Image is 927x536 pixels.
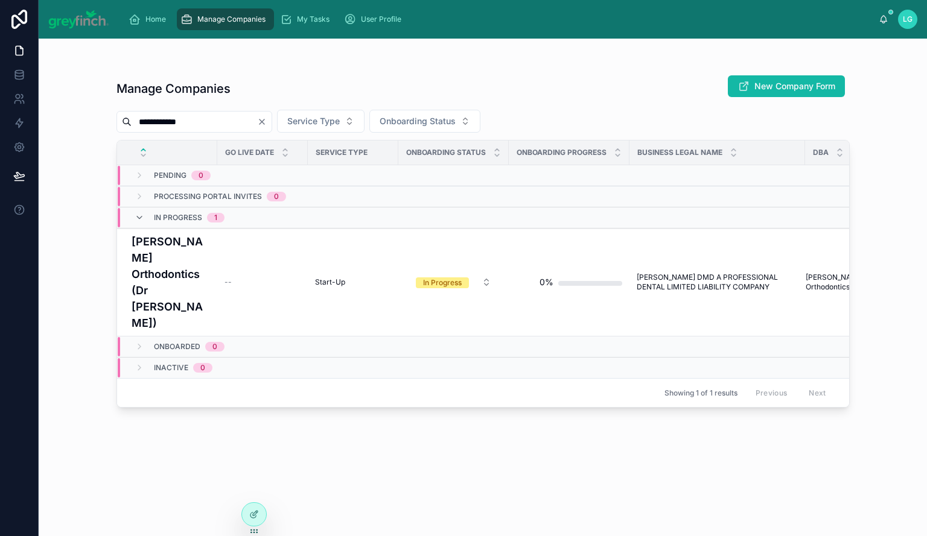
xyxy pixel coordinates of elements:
button: Select Button [369,110,480,133]
a: Home [125,8,174,30]
span: Onboarding Status [406,148,486,157]
div: In Progress [423,277,462,288]
span: Processing Portal Invites [154,192,262,201]
span: Onboarded [154,342,200,352]
a: Manage Companies [177,8,274,30]
a: 0% [516,270,622,294]
button: Select Button [277,110,365,133]
div: 0% [540,270,553,294]
div: 0 [200,363,205,373]
span: Manage Companies [197,14,266,24]
div: 0 [199,171,203,180]
div: 0 [274,192,279,201]
div: scrollable content [119,6,879,33]
span: User Profile [361,14,401,24]
a: [PERSON_NAME] Orthodontics (Dr [PERSON_NAME]) [132,233,210,331]
span: -- [225,277,232,287]
h1: Manage Companies [116,80,231,97]
button: Clear [257,117,272,127]
a: -- [225,277,301,287]
span: Service Type [316,148,368,157]
span: Onboarding Progress [517,148,607,157]
a: [PERSON_NAME] Orthodontics [806,273,891,292]
span: Go Live Date [225,148,274,157]
span: New Company Form [754,80,835,92]
span: Showing 1 of 1 results [664,388,737,398]
span: LG [903,14,913,24]
span: Service Type [287,115,340,127]
span: Pending [154,171,186,180]
a: My Tasks [276,8,338,30]
div: 0 [212,342,217,352]
span: Home [145,14,166,24]
span: DBA [813,148,829,157]
button: New Company Form [728,75,845,97]
span: Business Legal Name [637,148,722,157]
a: User Profile [340,8,410,30]
a: Start-Up [315,277,391,287]
img: App logo [48,10,109,29]
span: In Progress [154,213,202,222]
span: Onboarding Status [380,115,456,127]
span: Inactive [154,363,188,373]
span: Start-Up [315,277,345,287]
button: Select Button [406,271,501,293]
div: 1 [214,213,217,222]
a: [PERSON_NAME] DMD A PROFESSIONAL DENTAL LIMITED LIABILITY COMPANY [637,273,798,292]
span: My Tasks [297,14,330,24]
a: Select Button [406,271,502,294]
